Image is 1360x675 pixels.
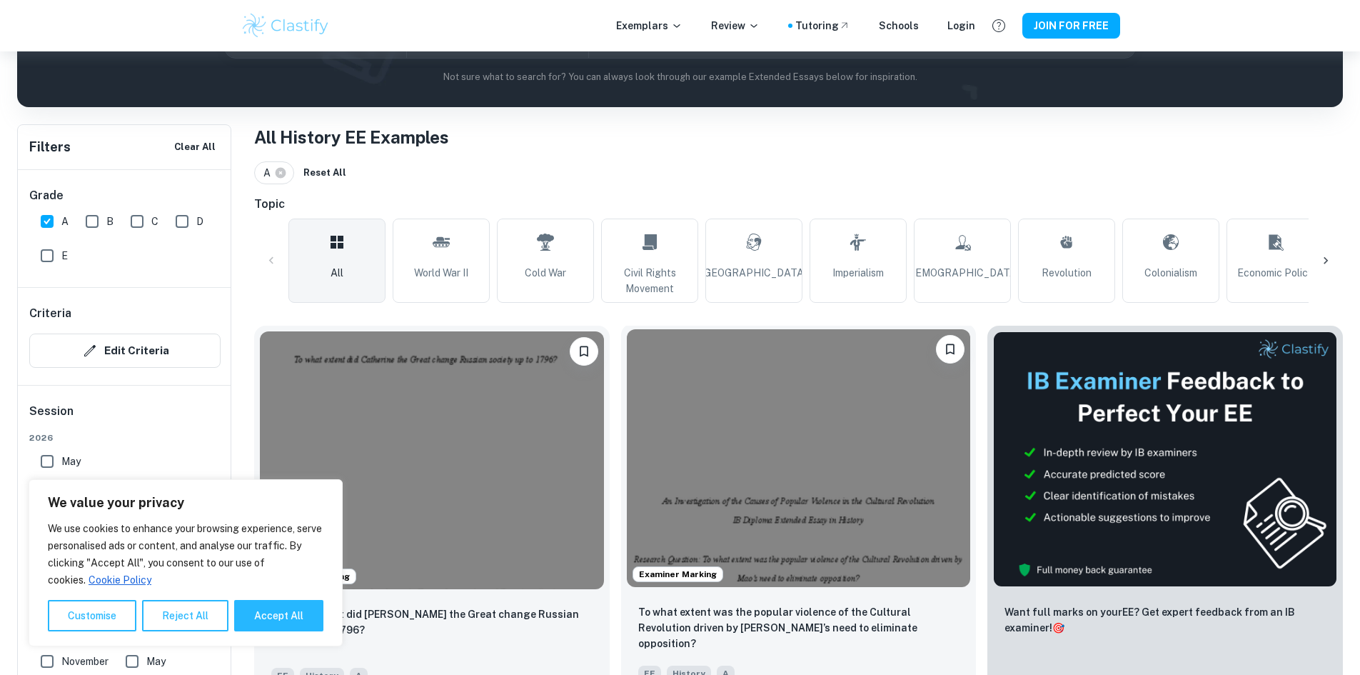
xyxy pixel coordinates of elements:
button: Reset All [300,162,350,184]
span: All [331,265,343,281]
div: We value your privacy [29,479,343,646]
button: Reject All [142,600,228,631]
a: Tutoring [795,18,850,34]
p: To what extent was the popular violence of the Cultural Revolution driven by Mao’s need to elimin... [638,604,959,651]
span: Economic Policy [1237,265,1313,281]
span: Colonialism [1144,265,1197,281]
span: A [263,165,277,181]
span: Imperialism [832,265,884,281]
span: Examiner Marking [633,568,722,581]
img: Thumbnail [993,331,1337,587]
img: History EE example thumbnail: To what extent did Catherine the Great c [260,331,604,589]
span: [GEOGRAPHIC_DATA] [701,265,807,281]
span: D [196,214,203,229]
span: E [61,248,68,264]
button: Edit Criteria [29,334,221,368]
button: Accept All [234,600,323,631]
span: A [61,214,69,229]
img: History EE example thumbnail: To what extent was the popular violence [627,329,971,587]
p: We value your privacy [48,494,323,511]
div: A [254,161,294,184]
span: May [146,654,166,669]
p: Not sure what to search for? You can always look through our example Extended Essays below for in... [29,70,1331,84]
a: Schools [879,18,919,34]
span: Revolution [1042,265,1092,281]
p: To what extent did Catherine the Great change Russian society up to 1796? [271,606,593,638]
button: Please log in to bookmark exemplars [936,335,964,364]
h6: Grade [29,187,221,204]
h6: Topic [254,196,1343,213]
span: B [106,214,114,229]
a: Login [947,18,975,34]
h6: Criteria [29,305,71,322]
button: Clear All [171,136,219,158]
span: May [61,454,81,469]
h1: All History EE Examples [254,124,1343,150]
h6: Filters [29,137,71,157]
span: 🎯 [1052,622,1064,634]
p: Review [711,18,760,34]
h6: Session [29,403,221,431]
button: JOIN FOR FREE [1022,13,1120,39]
span: Civil Rights Movement [608,265,692,296]
img: Clastify logo [241,11,331,40]
button: Please log in to bookmark exemplars [570,337,598,366]
p: Want full marks on your EE ? Get expert feedback from an IB examiner! [1004,604,1326,636]
span: [DEMOGRAPHIC_DATA] [905,265,1019,281]
a: Cookie Policy [88,574,152,586]
span: November [61,654,109,669]
span: 2026 [29,431,221,444]
span: World War II [414,265,468,281]
button: Help and Feedback [987,14,1011,38]
p: We use cookies to enhance your browsing experience, serve personalised ads or content, and analys... [48,520,323,589]
p: Exemplars [616,18,682,34]
button: Customise [48,600,136,631]
span: C [151,214,158,229]
span: Cold War [525,265,566,281]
